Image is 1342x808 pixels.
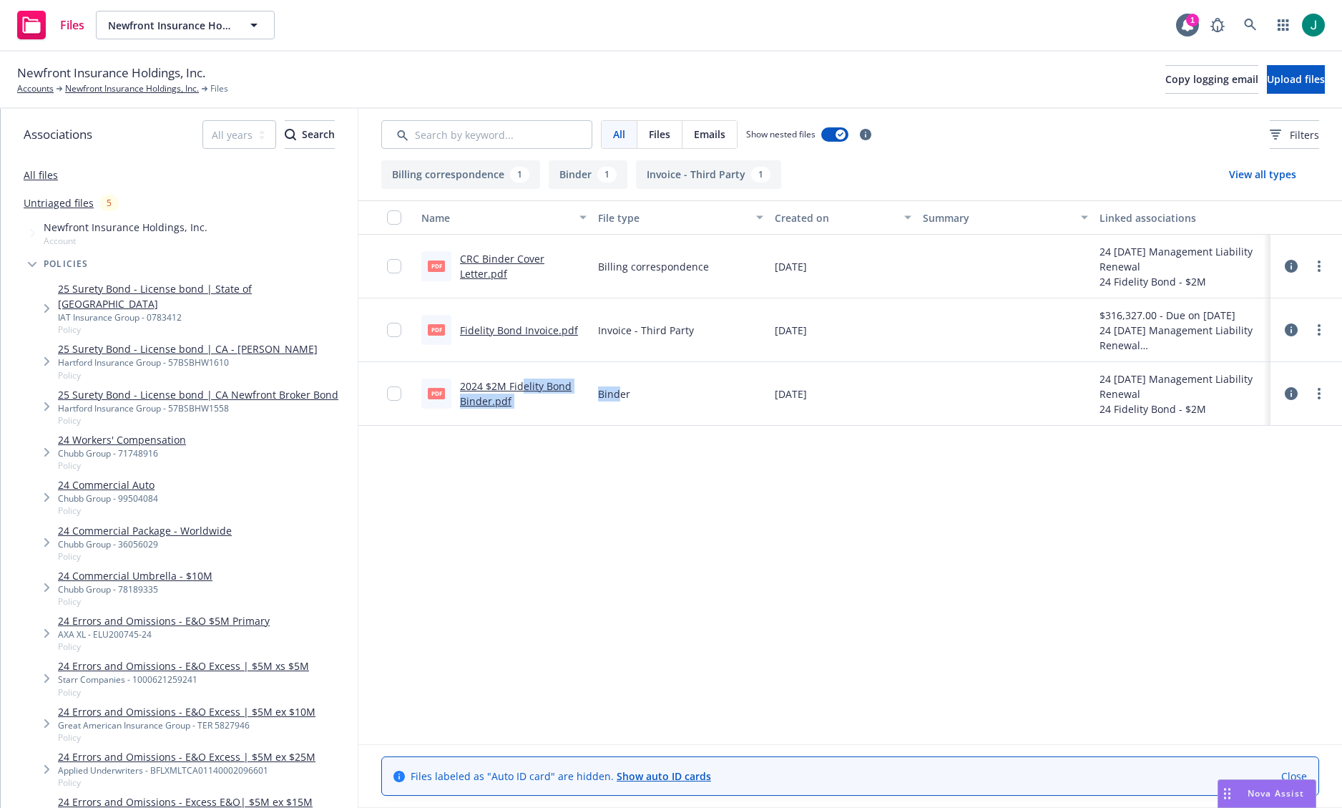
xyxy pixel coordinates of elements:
[210,82,228,95] span: Files
[1311,258,1328,275] a: more
[1203,11,1232,39] a: Report a Bug
[421,210,571,225] div: Name
[58,432,186,447] a: 24 Workers' Compensation
[510,167,529,182] div: 1
[775,386,807,401] span: [DATE]
[58,613,270,628] a: 24 Errors and Omissions - E&O $5M Primary
[387,210,401,225] input: Select all
[58,505,158,517] span: Policy
[1248,787,1304,799] span: Nova Assist
[416,200,592,235] button: Name
[917,200,1094,235] button: Summary
[108,18,232,33] span: Newfront Insurance Holdings, Inc.
[58,523,232,538] a: 24 Commercial Package - Worldwide
[694,127,725,142] span: Emails
[598,210,748,225] div: File type
[11,5,90,45] a: Files
[58,550,232,563] span: Policy
[24,125,92,144] span: Associations
[58,477,158,492] a: 24 Commercial Auto
[58,447,186,459] div: Chubb Group - 71748916
[285,129,296,140] svg: Search
[58,369,318,381] span: Policy
[58,311,352,323] div: IAT Insurance Group - 0783412
[58,402,338,414] div: Hartford Insurance Group - 57BSBHW1558
[460,252,544,281] a: CRC Binder Cover Letter.pdf
[923,210,1072,225] div: Summary
[775,210,895,225] div: Created on
[58,356,318,369] div: Hartford Insurance Group - 57BSBHW1610
[746,128,816,140] span: Show nested files
[387,323,401,337] input: Toggle Row Selected
[58,764,315,777] div: Applied Underwriters - BFLXMLTCA01140002096601
[613,127,625,142] span: All
[428,324,445,335] span: pdf
[381,160,540,189] button: Billing correspondence
[17,64,205,82] span: Newfront Insurance Holdings, Inc.
[1099,308,1265,323] div: $316,327.00 - Due on [DATE]
[1094,200,1270,235] button: Linked associations
[58,628,270,641] div: AXA XL - ELU200745-24
[58,459,186,472] span: Policy
[1270,127,1319,142] span: Filters
[1099,210,1265,225] div: Linked associations
[1099,244,1265,274] div: 24 [DATE] Management Liability Renewal
[387,259,401,273] input: Toggle Row Selected
[649,127,670,142] span: Files
[58,749,315,764] a: 24 Errors and Omissions - E&O Excess | $5M ex $25M
[58,538,232,550] div: Chubb Group - 36056029
[751,167,770,182] div: 1
[460,379,572,408] a: 2024 $2M Fidelity Bond Binder.pdf
[96,11,275,39] button: Newfront Insurance Holdings, Inc.
[58,673,309,686] div: Starr Companies - 1000621259241
[58,568,212,583] a: 24 Commercial Umbrella - $10M
[617,769,711,783] a: Show auto ID cards
[58,323,352,336] span: Policy
[598,259,709,274] span: Billing correspondence
[775,323,807,338] span: [DATE]
[58,704,315,719] a: 24 Errors and Omissions - E&O Excess | $5M ex $10M
[58,341,318,356] a: 25 Surety Bond - License bond | CA - [PERSON_NAME]
[1281,769,1307,784] a: Close
[1267,72,1325,86] span: Upload files
[1236,11,1265,39] a: Search
[58,719,315,731] div: Great American Insurance Group - TER 5827946
[1270,120,1319,149] button: Filters
[58,686,309,699] span: Policy
[58,281,352,311] a: 25 Surety Bond - License bond | State of [GEOGRAPHIC_DATA]
[1269,11,1298,39] a: Switch app
[24,195,94,210] a: Untriaged files
[60,19,84,31] span: Files
[428,388,445,399] span: pdf
[58,595,212,608] span: Policy
[387,386,401,401] input: Toggle Row Selected
[1311,321,1328,339] a: more
[460,323,578,337] a: Fidelity Bond Invoice.pdf
[58,658,309,673] a: 24 Errors and Omissions - E&O Excess | $5M xs $5M
[58,583,212,595] div: Chubb Group - 78189335
[1099,371,1265,401] div: 24 [DATE] Management Liability Renewal
[1267,65,1325,94] button: Upload files
[24,168,58,182] a: All files
[58,731,315,744] span: Policy
[1290,127,1319,142] span: Filters
[381,120,592,149] input: Search by keyword...
[44,220,207,235] span: Newfront Insurance Holdings, Inc.
[1186,14,1199,26] div: 1
[769,200,916,235] button: Created on
[1165,72,1258,86] span: Copy logging email
[1206,160,1319,189] button: View all types
[65,82,199,95] a: Newfront Insurance Holdings, Inc.
[1218,780,1236,807] div: Drag to move
[1218,779,1316,808] button: Nova Assist
[1165,65,1258,94] button: Copy logging email
[58,414,338,427] span: Policy
[1302,14,1325,36] img: photo
[285,120,335,149] button: SearchSearch
[598,323,694,338] span: Invoice - Third Party
[428,261,445,271] span: pdf
[1099,323,1265,353] div: 24 [DATE] Management Liability Renewal
[58,387,338,402] a: 25 Surety Bond - License bond | CA Newfront Broker Bond
[1311,385,1328,402] a: more
[58,492,158,505] div: Chubb Group - 99504084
